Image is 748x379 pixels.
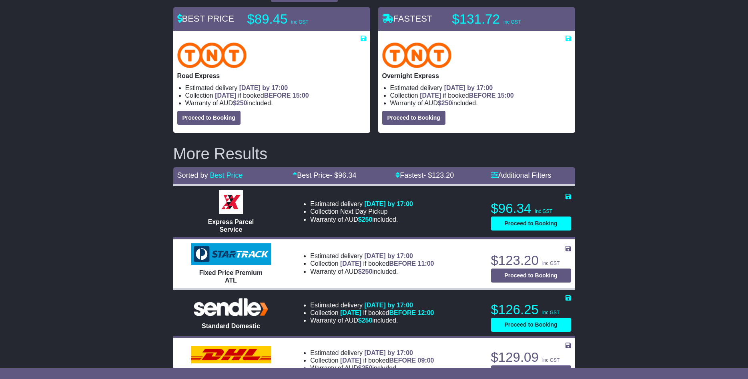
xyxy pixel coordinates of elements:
[310,216,413,223] li: Warranty of AUD included.
[219,190,243,214] img: Border Express: Express Parcel Service
[542,261,559,266] span: inc GST
[358,317,373,324] span: $
[418,260,434,267] span: 11:00
[208,219,254,233] span: Express Parcel Service
[542,310,559,315] span: inc GST
[310,317,434,324] li: Warranty of AUD included.
[239,84,288,91] span: [DATE] by 17:00
[191,296,271,318] img: Sendle: Standard Domestic
[469,92,496,99] span: BEFORE
[452,11,552,27] p: $131.72
[389,309,416,316] span: BEFORE
[390,84,571,92] li: Estimated delivery
[364,302,413,309] span: [DATE] by 17:00
[497,92,514,99] span: 15:00
[293,171,356,179] a: Best Price- $96.34
[340,357,361,364] span: [DATE]
[215,92,309,99] span: if booked
[177,72,366,80] p: Road Express
[330,171,356,179] span: - $
[418,309,434,316] span: 12:00
[389,357,416,364] span: BEFORE
[264,92,291,99] span: BEFORE
[310,200,413,208] li: Estimated delivery
[340,309,361,316] span: [DATE]
[310,252,434,260] li: Estimated delivery
[491,349,571,365] p: $129.09
[291,19,309,25] span: inc GST
[382,42,452,68] img: TNT Domestic: Overnight Express
[491,269,571,283] button: Proceed to Booking
[364,253,413,259] span: [DATE] by 17:00
[491,302,571,318] p: $126.25
[199,269,263,284] span: Fixed Price Premium ATL
[390,92,571,99] li: Collection
[310,349,434,357] li: Estimated delivery
[420,92,513,99] span: if booked
[491,217,571,231] button: Proceed to Booking
[364,201,413,207] span: [DATE] by 17:00
[310,208,413,215] li: Collection
[362,317,373,324] span: 250
[215,92,236,99] span: [DATE]
[358,268,373,275] span: $
[237,100,247,106] span: 250
[310,364,434,372] li: Warranty of AUD included.
[362,216,373,223] span: 250
[503,19,521,25] span: inc GST
[535,209,552,214] span: inc GST
[362,365,373,371] span: 250
[491,201,571,217] p: $96.34
[173,145,575,162] h2: More Results
[438,100,452,106] span: $
[423,171,454,179] span: - $
[389,260,416,267] span: BEFORE
[382,111,445,125] button: Proceed to Booking
[358,365,373,371] span: $
[491,171,551,179] a: Additional Filters
[420,92,441,99] span: [DATE]
[191,243,271,265] img: StarTrack: Fixed Price Premium ATL
[310,309,434,317] li: Collection
[382,72,571,80] p: Overnight Express
[382,14,433,24] span: FASTEST
[358,216,373,223] span: $
[185,92,366,99] li: Collection
[340,309,434,316] span: if booked
[210,171,243,179] a: Best Price
[191,346,271,363] img: DHL: Domestic Express
[491,318,571,332] button: Proceed to Booking
[247,11,347,27] p: $89.45
[432,171,454,179] span: 123.20
[310,301,434,309] li: Estimated delivery
[395,171,454,179] a: Fastest- $123.20
[441,100,452,106] span: 250
[542,357,559,363] span: inc GST
[364,349,413,356] span: [DATE] by 17:00
[177,171,208,179] span: Sorted by
[362,268,373,275] span: 250
[340,208,387,215] span: Next Day Pickup
[310,268,434,275] li: Warranty of AUD included.
[418,357,434,364] span: 09:00
[310,357,434,364] li: Collection
[177,111,241,125] button: Proceed to Booking
[444,84,493,91] span: [DATE] by 17:00
[390,99,571,107] li: Warranty of AUD included.
[293,92,309,99] span: 15:00
[491,253,571,269] p: $123.20
[340,260,361,267] span: [DATE]
[340,357,434,364] span: if booked
[340,260,434,267] span: if booked
[310,260,434,267] li: Collection
[177,42,247,68] img: TNT Domestic: Road Express
[185,84,366,92] li: Estimated delivery
[185,99,366,107] li: Warranty of AUD included.
[202,323,260,329] span: Standard Domestic
[338,171,356,179] span: 96.34
[177,14,234,24] span: BEST PRICE
[233,100,247,106] span: $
